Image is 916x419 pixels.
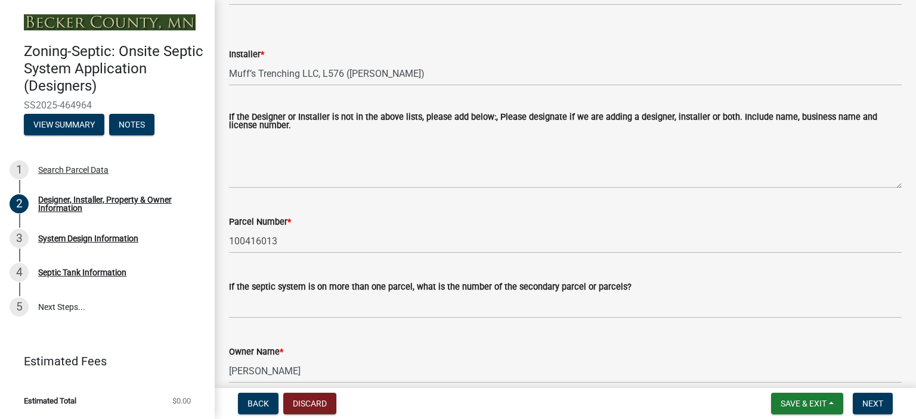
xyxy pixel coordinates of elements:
img: Becker County, Minnesota [24,14,196,30]
button: Discard [283,393,336,414]
button: Notes [109,114,154,135]
div: Designer, Installer, Property & Owner Information [38,195,196,212]
wm-modal-confirm: Summary [24,120,104,130]
div: 1 [10,160,29,179]
button: Save & Exit [771,393,843,414]
span: Back [247,399,269,408]
div: 2 [10,194,29,213]
div: Search Parcel Data [38,166,109,174]
span: Estimated Total [24,397,76,405]
span: Next [862,399,883,408]
div: Septic Tank Information [38,268,126,277]
label: Installer [229,51,264,59]
button: Next [853,393,893,414]
div: 3 [10,229,29,248]
button: Back [238,393,278,414]
a: Estimated Fees [10,349,196,373]
label: Parcel Number [229,218,291,226]
span: $0.00 [172,397,191,405]
button: View Summary [24,114,104,135]
div: 5 [10,297,29,316]
span: SS2025-464964 [24,100,191,111]
label: If the Designer or Installer is not in the above lists, please add below:, Please designate if we... [229,113,902,131]
div: 4 [10,263,29,282]
div: System Design Information [38,234,138,243]
h4: Zoning-Septic: Onsite Septic System Application (Designers) [24,43,205,94]
span: Save & Exit [781,399,827,408]
label: Owner Name [229,348,283,356]
label: If the septic system is on more than one parcel, what is the number of the secondary parcel or pa... [229,283,632,291]
wm-modal-confirm: Notes [109,120,154,130]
